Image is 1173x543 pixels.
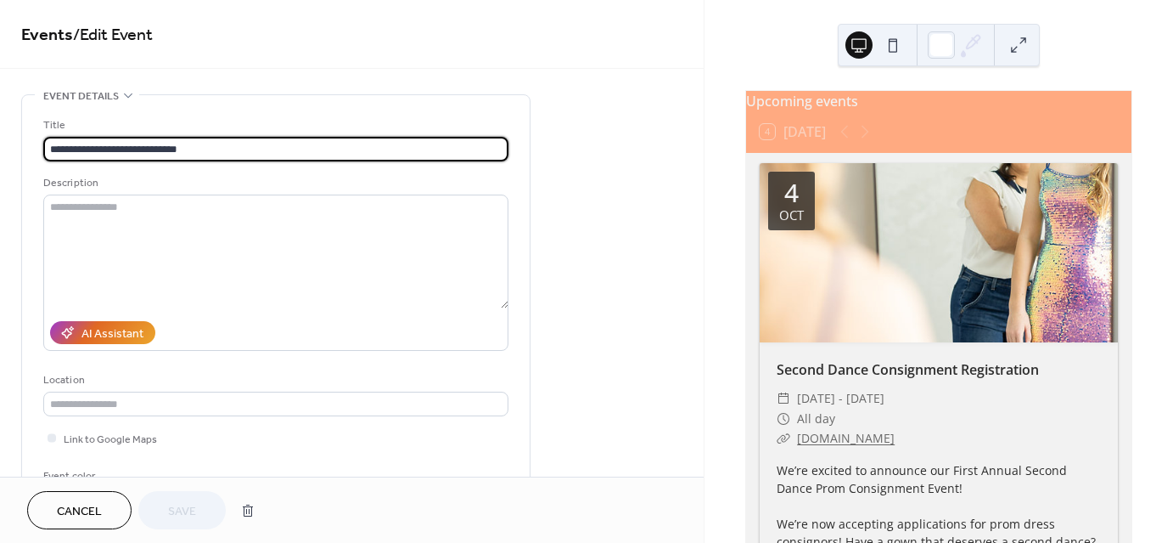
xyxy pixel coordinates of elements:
span: Cancel [57,503,102,521]
div: Upcoming events [746,91,1131,111]
span: All day [797,409,835,429]
button: Cancel [27,491,132,529]
span: Link to Google Maps [64,431,157,449]
div: ​ [777,388,790,409]
span: / Edit Event [73,19,153,52]
a: Events [21,19,73,52]
div: AI Assistant [81,325,143,343]
div: ​ [777,428,790,449]
div: 4 [784,180,799,206]
button: AI Assistant [50,321,155,344]
div: Title [43,116,505,134]
div: ​ [777,409,790,429]
span: [DATE] - [DATE] [797,388,884,409]
div: Event color [43,467,171,485]
div: Location [43,371,505,389]
div: Description [43,174,505,192]
div: Oct [779,209,804,222]
a: [DOMAIN_NAME] [797,430,895,446]
a: Second Dance Consignment Registration [777,360,1039,379]
span: Event details [43,88,119,105]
